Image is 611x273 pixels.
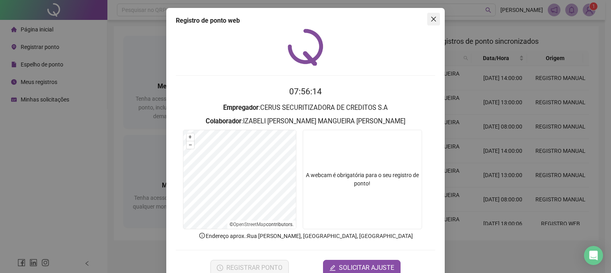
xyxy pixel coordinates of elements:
[427,13,440,25] button: Close
[198,232,206,239] span: info-circle
[176,103,435,113] h3: : CERUS SECURITIZADORA DE CREDITOS S.A
[584,246,603,265] div: Open Intercom Messenger
[187,141,194,149] button: –
[176,232,435,240] p: Endereço aprox. : Rua [PERSON_NAME], [GEOGRAPHIC_DATA], [GEOGRAPHIC_DATA]
[176,116,435,127] h3: : IZABELI [PERSON_NAME] MANGUEIRA [PERSON_NAME]
[233,222,266,227] a: OpenStreetMap
[288,29,323,66] img: QRPoint
[176,16,435,25] div: Registro de ponto web
[223,104,259,111] strong: Empregador
[339,263,394,273] span: SOLICITAR AJUSTE
[187,133,194,141] button: +
[430,16,437,22] span: close
[206,117,241,125] strong: Colaborador
[230,222,294,227] li: © contributors.
[289,87,322,96] time: 07:56:14
[329,265,336,271] span: edit
[303,130,422,229] div: A webcam é obrigatória para o seu registro de ponto!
